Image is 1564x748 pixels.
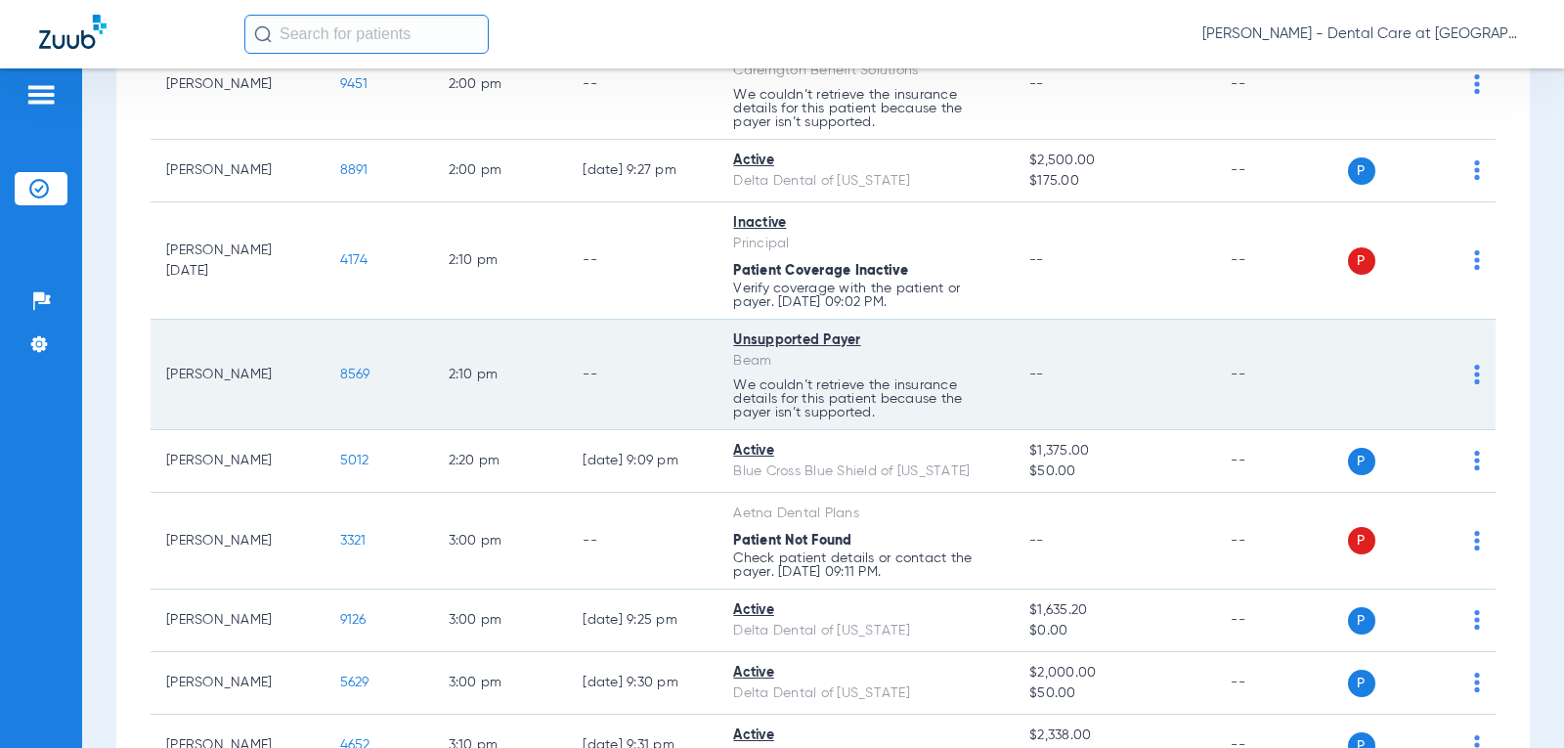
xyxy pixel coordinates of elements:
[733,213,998,234] div: Inactive
[733,600,998,621] div: Active
[433,590,568,652] td: 3:00 PM
[1215,430,1347,493] td: --
[1029,462,1199,482] span: $50.00
[1348,527,1375,554] span: P
[340,454,369,467] span: 5012
[1348,157,1375,185] span: P
[25,83,57,107] img: hamburger-icon
[567,652,717,715] td: [DATE] 9:30 PM
[254,25,272,43] img: Search Icon
[733,621,998,641] div: Delta Dental of [US_STATE]
[151,590,325,652] td: [PERSON_NAME]
[244,15,489,54] input: Search for patients
[1474,451,1480,470] img: group-dot-blue.svg
[433,652,568,715] td: 3:00 PM
[151,140,325,202] td: [PERSON_NAME]
[340,163,369,177] span: 8891
[1348,247,1375,275] span: P
[433,320,568,430] td: 2:10 PM
[1215,652,1347,715] td: --
[733,282,998,309] p: Verify coverage with the patient or payer. [DATE] 09:02 PM.
[733,351,998,372] div: Beam
[567,493,717,590] td: --
[733,441,998,462] div: Active
[1029,621,1199,641] span: $0.00
[567,29,717,140] td: --
[433,140,568,202] td: 2:00 PM
[733,551,998,579] p: Check patient details or contact the payer. [DATE] 09:11 PM.
[39,15,107,49] img: Zuub Logo
[733,504,998,524] div: Aetna Dental Plans
[1474,250,1480,270] img: group-dot-blue.svg
[1029,368,1044,381] span: --
[1215,493,1347,590] td: --
[1202,24,1525,44] span: [PERSON_NAME] - Dental Care at [GEOGRAPHIC_DATA]
[433,493,568,590] td: 3:00 PM
[433,29,568,140] td: 2:00 PM
[151,430,325,493] td: [PERSON_NAME]
[1029,77,1044,91] span: --
[340,368,370,381] span: 8569
[733,663,998,683] div: Active
[1348,448,1375,475] span: P
[733,171,998,192] div: Delta Dental of [US_STATE]
[1029,441,1199,462] span: $1,375.00
[151,493,325,590] td: [PERSON_NAME]
[733,264,908,278] span: Patient Coverage Inactive
[1029,726,1199,746] span: $2,338.00
[1029,663,1199,683] span: $2,000.00
[733,462,998,482] div: Blue Cross Blue Shield of [US_STATE]
[340,77,369,91] span: 9451
[733,234,998,254] div: Principal
[733,61,998,81] div: Careington Benefit Solutions
[1348,607,1375,635] span: P
[1474,365,1480,384] img: group-dot-blue.svg
[733,683,998,704] div: Delta Dental of [US_STATE]
[340,613,367,627] span: 9126
[340,534,367,548] span: 3321
[1029,151,1199,171] span: $2,500.00
[567,320,717,430] td: --
[733,534,851,548] span: Patient Not Found
[151,652,325,715] td: [PERSON_NAME]
[1029,534,1044,548] span: --
[433,430,568,493] td: 2:20 PM
[1215,320,1347,430] td: --
[567,590,717,652] td: [DATE] 9:25 PM
[733,151,998,171] div: Active
[1215,202,1347,320] td: --
[1215,29,1347,140] td: --
[1029,171,1199,192] span: $175.00
[733,378,998,419] p: We couldn’t retrieve the insurance details for this patient because the payer isn’t supported.
[1215,590,1347,652] td: --
[1215,140,1347,202] td: --
[151,320,325,430] td: [PERSON_NAME]
[1029,253,1044,267] span: --
[1348,670,1375,697] span: P
[1029,683,1199,704] span: $50.00
[567,140,717,202] td: [DATE] 9:27 PM
[1474,610,1480,630] img: group-dot-blue.svg
[733,726,998,746] div: Active
[567,430,717,493] td: [DATE] 9:09 PM
[1474,531,1480,550] img: group-dot-blue.svg
[433,202,568,320] td: 2:10 PM
[340,676,369,689] span: 5629
[567,202,717,320] td: --
[1029,600,1199,621] span: $1,635.20
[151,202,325,320] td: [PERSON_NAME][DATE]
[1474,74,1480,94] img: group-dot-blue.svg
[1474,160,1480,180] img: group-dot-blue.svg
[340,253,369,267] span: 4174
[733,88,998,129] p: We couldn’t retrieve the insurance details for this patient because the payer isn’t supported.
[151,29,325,140] td: [PERSON_NAME]
[1474,673,1480,692] img: group-dot-blue.svg
[733,330,998,351] div: Unsupported Payer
